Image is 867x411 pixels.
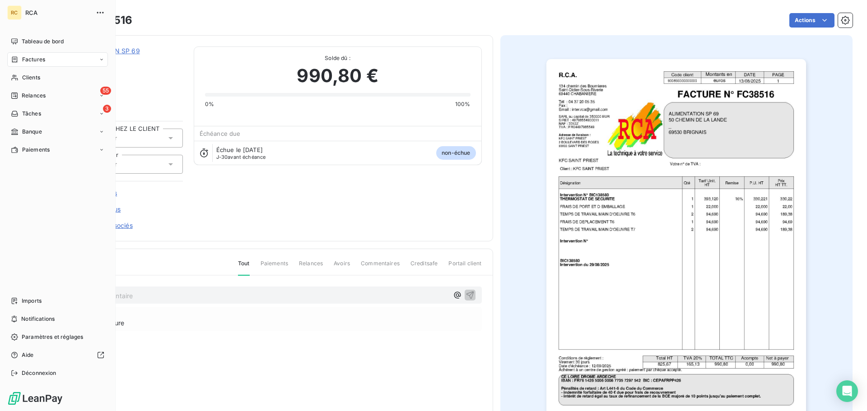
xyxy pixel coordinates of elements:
span: Notifications [21,315,55,323]
span: Avoirs [334,259,350,275]
a: Imports [7,294,108,308]
a: Clients [7,70,108,85]
a: Paiements [7,143,108,157]
span: Factures [22,55,45,64]
a: Paramètres et réglages [7,330,108,344]
a: Tableau de bord [7,34,108,49]
span: Échue le [DATE] [216,146,263,153]
span: Portail client [448,259,481,275]
span: Échéance due [200,130,241,137]
span: Paiements [22,146,50,154]
span: RCA [25,9,90,16]
span: 90086600 [71,57,183,65]
button: Actions [789,13,834,28]
span: Banque [22,128,42,136]
span: Tableau de bord [22,37,64,46]
span: Paiements [261,259,288,275]
img: Logo LeanPay [7,391,63,406]
a: Banque [7,125,108,139]
span: Relances [299,259,323,275]
span: Imports [22,297,42,305]
span: Paramètres et réglages [22,333,83,341]
span: 0% [205,100,214,108]
span: 3 [103,105,111,113]
span: 100% [455,100,471,108]
a: 3Tâches [7,106,108,121]
span: Creditsafe [410,259,438,275]
span: J-30 [216,154,228,160]
div: RC [7,5,22,20]
span: Aide [22,351,34,359]
span: Tout [238,259,250,276]
span: Solde dû : [205,54,471,62]
span: avant échéance [216,154,266,160]
div: Open Intercom Messenger [836,380,858,402]
span: Commentaires [361,259,400,275]
a: Factures [7,52,108,67]
a: 55Relances [7,88,108,103]
a: Aide [7,348,108,362]
span: non-échue [436,146,475,160]
span: Clients [22,74,40,82]
span: 55 [100,87,111,95]
span: Tâches [22,110,41,118]
span: 990,80 € [297,62,378,89]
span: Relances [22,92,46,100]
span: Déconnexion [22,369,56,377]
